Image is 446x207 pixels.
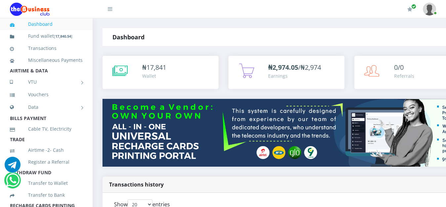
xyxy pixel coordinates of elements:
a: Vouchers [10,87,83,102]
a: Chat for support [6,177,20,188]
a: Register a Referral [10,154,83,170]
span: Renew/Upgrade Subscription [411,4,416,9]
a: Transfer to Wallet [10,176,83,191]
span: /₦2,974 [268,63,321,72]
a: ₦2,974.05/₦2,974 Earnings [228,56,345,89]
a: Chat for support [5,162,20,173]
div: ₦ [142,62,166,72]
i: Renew/Upgrade Subscription [407,7,412,12]
a: Transfer to Bank [10,187,83,203]
b: ₦2,974.05 [268,63,298,72]
a: Fund wallet[17,840.54] [10,28,83,44]
span: 0/0 [394,63,404,72]
small: [ ] [54,34,72,39]
a: Cable TV, Electricity [10,121,83,137]
a: ₦17,841 Wallet [102,56,219,89]
strong: Transactions history [109,181,164,188]
img: Logo [10,3,50,16]
strong: Dashboard [112,33,144,41]
b: 17,840.54 [55,34,71,39]
a: Miscellaneous Payments [10,53,83,68]
div: Wallet [142,72,166,79]
a: Airtime -2- Cash [10,143,83,158]
img: User [423,3,436,16]
a: VTU [10,74,83,90]
div: Referrals [394,72,414,79]
div: Earnings [268,72,321,79]
a: Dashboard [10,17,83,32]
a: Transactions [10,41,83,56]
span: 17,841 [146,63,166,72]
a: Data [10,99,83,115]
